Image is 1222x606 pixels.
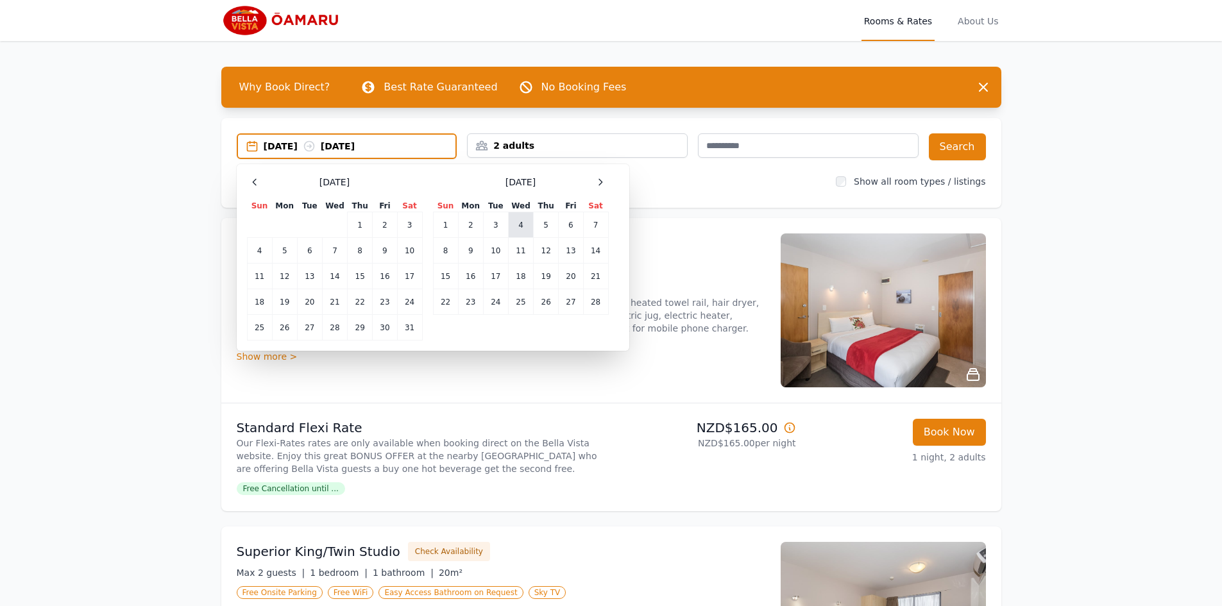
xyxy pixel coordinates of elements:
td: 23 [373,289,397,315]
div: 2 adults [468,139,687,152]
label: Show all room types / listings [854,176,985,187]
td: 25 [508,289,533,315]
td: 2 [373,212,397,238]
td: 13 [559,238,583,264]
td: 11 [247,264,272,289]
p: Standard Flexi Rate [237,419,606,437]
p: No Booking Fees [541,80,627,95]
span: 1 bathroom | [373,568,434,578]
td: 30 [373,315,397,341]
td: 12 [534,238,559,264]
td: 18 [247,289,272,315]
td: 10 [397,238,422,264]
span: Free WiFi [328,586,374,599]
button: Book Now [913,419,986,446]
td: 3 [397,212,422,238]
span: Why Book Direct? [229,74,341,100]
td: 7 [583,212,608,238]
td: 7 [322,238,347,264]
span: [DATE] [319,176,350,189]
p: Best Rate Guaranteed [384,80,497,95]
td: 27 [297,315,322,341]
td: 16 [458,264,483,289]
div: Show more > [237,350,765,363]
span: Free Onsite Parking [237,586,323,599]
td: 25 [247,315,272,341]
td: 14 [583,238,608,264]
th: Sat [397,200,422,212]
th: Mon [458,200,483,212]
th: Tue [483,200,508,212]
td: 5 [272,238,297,264]
td: 29 [348,315,373,341]
th: Mon [272,200,297,212]
p: 1 night, 2 adults [806,451,986,464]
td: 4 [247,238,272,264]
p: NZD$165.00 [616,419,796,437]
th: Tue [297,200,322,212]
td: 26 [534,289,559,315]
td: 6 [297,238,322,264]
td: 1 [433,212,458,238]
button: Check Availability [408,542,490,561]
span: [DATE] [505,176,536,189]
td: 21 [583,264,608,289]
td: 19 [272,289,297,315]
td: 28 [322,315,347,341]
td: 21 [322,289,347,315]
td: 15 [433,264,458,289]
td: 9 [373,238,397,264]
th: Wed [322,200,347,212]
span: Sky TV [529,586,566,599]
td: 23 [458,289,483,315]
td: 17 [483,264,508,289]
span: 20m² [439,568,462,578]
td: 18 [508,264,533,289]
td: 16 [373,264,397,289]
span: 1 bedroom | [310,568,368,578]
td: 5 [534,212,559,238]
td: 31 [397,315,422,341]
td: 1 [348,212,373,238]
th: Fri [559,200,583,212]
h3: Superior King/Twin Studio [237,543,400,560]
td: 28 [583,289,608,315]
td: 8 [348,238,373,264]
td: 20 [559,264,583,289]
td: 11 [508,238,533,264]
td: 2 [458,212,483,238]
td: 13 [297,264,322,289]
td: 24 [397,289,422,315]
span: Easy Access Bathroom on Request [378,586,523,599]
td: 14 [322,264,347,289]
th: Fri [373,200,397,212]
td: 4 [508,212,533,238]
td: 22 [348,289,373,315]
td: 24 [483,289,508,315]
td: 8 [433,238,458,264]
td: 6 [559,212,583,238]
button: Search [929,133,986,160]
th: Wed [508,200,533,212]
th: Thu [534,200,559,212]
td: 22 [433,289,458,315]
td: 10 [483,238,508,264]
th: Sat [583,200,608,212]
td: 26 [272,315,297,341]
td: 19 [534,264,559,289]
td: 27 [559,289,583,315]
img: Bella Vista Oamaru [221,5,345,36]
td: 3 [483,212,508,238]
td: 20 [297,289,322,315]
th: Sun [247,200,272,212]
td: 17 [397,264,422,289]
div: [DATE] [DATE] [264,140,456,153]
span: Max 2 guests | [237,568,305,578]
th: Sun [433,200,458,212]
p: Our Flexi-Rates rates are only available when booking direct on the Bella Vista website. Enjoy th... [237,437,606,475]
td: 12 [272,264,297,289]
td: 15 [348,264,373,289]
th: Thu [348,200,373,212]
p: NZD$165.00 per night [616,437,796,450]
span: Free Cancellation until ... [237,482,345,495]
